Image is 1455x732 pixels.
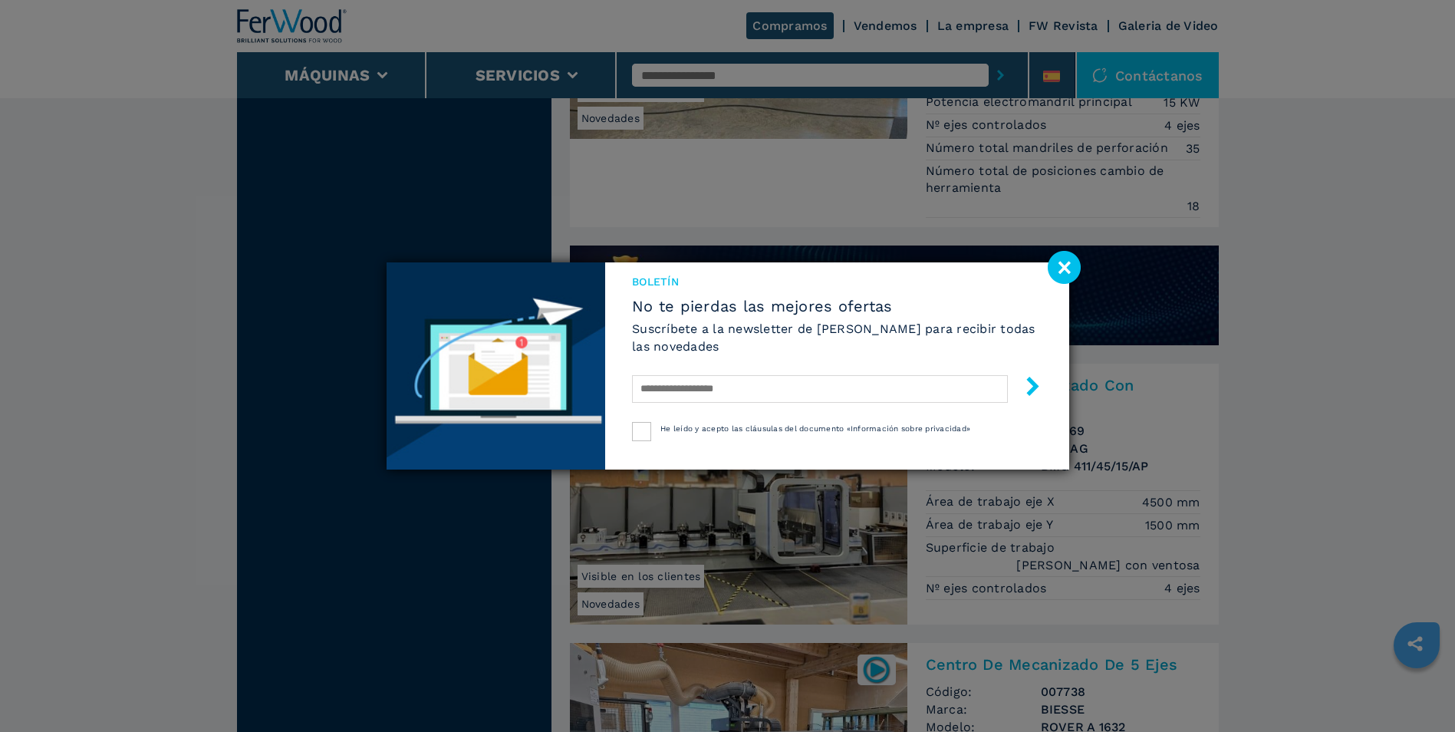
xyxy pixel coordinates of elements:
[632,297,1042,315] span: No te pierdas las mejores ofertas
[660,424,970,433] span: He leído y acepto las cláusulas del documento «Información sobre privacidad»
[1008,371,1042,407] button: submit-button
[632,320,1042,355] h6: Suscríbete a la newsletter de [PERSON_NAME] para recibir todas las novedades
[387,262,606,470] img: Newsletter image
[632,274,1042,289] span: Boletín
